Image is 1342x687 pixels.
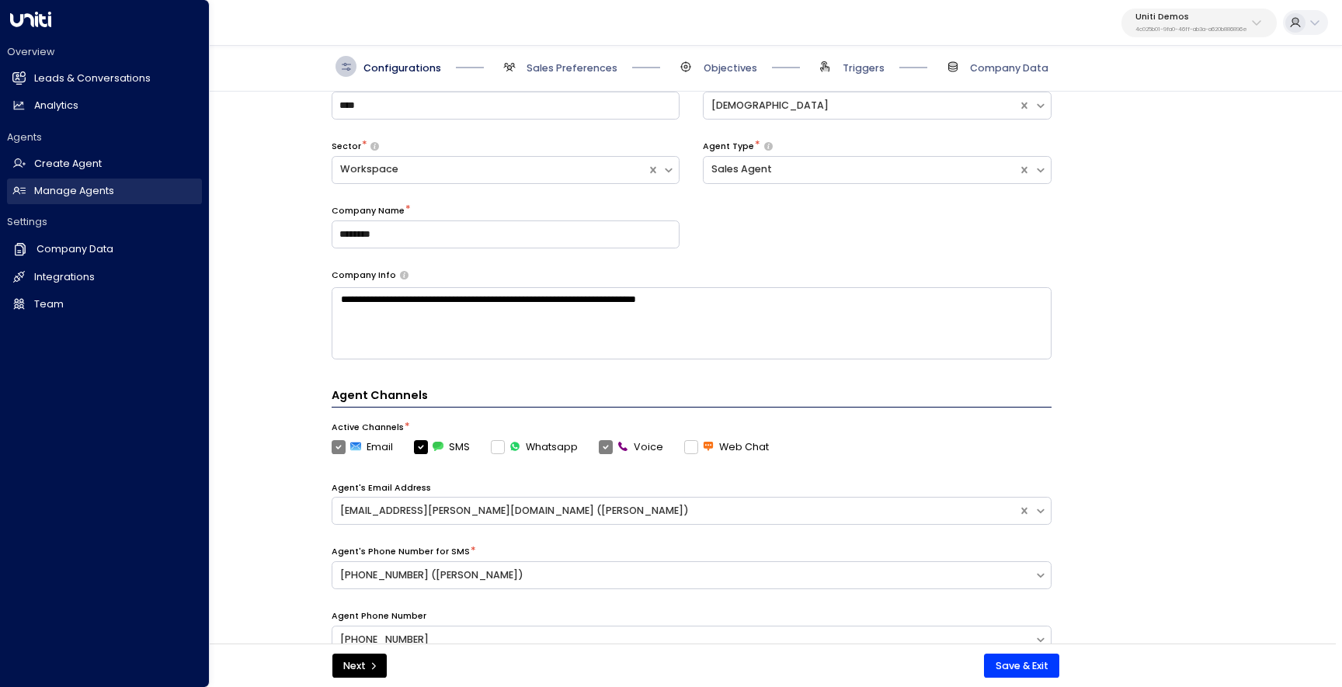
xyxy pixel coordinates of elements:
[340,633,1027,647] div: [PHONE_NUMBER]
[34,99,78,113] h2: Analytics
[400,271,409,279] button: Provide a brief overview of your company, including your industry, products or services, and any ...
[34,157,102,172] h2: Create Agent
[332,610,426,623] label: Agent Phone Number
[491,440,578,454] label: Whatsapp
[703,141,754,153] label: Agent Type
[7,215,202,229] h2: Settings
[332,387,1052,408] h4: Agent Channels
[7,93,202,119] a: Analytics
[1135,26,1247,33] p: 4c025b01-9fa0-46ff-ab3a-a620b886896e
[984,654,1059,678] button: Save & Exit
[34,270,95,285] h2: Integrations
[843,61,885,75] span: Triggers
[764,142,773,151] button: Select whether your copilot will handle inquiries directly from leads or from brokers representin...
[332,482,431,494] label: Agent's Email Address
[7,292,202,317] a: Team
[34,184,114,199] h2: Manage Agents
[1135,12,1247,22] p: Uniti Demos
[370,142,379,151] button: Select whether your copilot will handle inquiries directly from leads or from brokers representin...
[332,205,405,217] label: Company Name
[7,66,202,92] a: Leads & Conversations
[7,265,202,290] a: Integrations
[363,61,441,75] span: Configurations
[7,179,202,204] a: Manage Agents
[37,242,113,257] h2: Company Data
[332,269,396,282] label: Company Info
[332,546,470,558] label: Agent's Phone Number for SMS
[711,162,1010,177] div: Sales Agent
[970,61,1048,75] span: Company Data
[684,440,769,454] label: Web Chat
[332,422,404,434] label: Active Channels
[711,99,1010,113] div: [DEMOGRAPHIC_DATA]
[527,61,617,75] span: Sales Preferences
[332,141,361,153] label: Sector
[340,504,1011,519] div: [EMAIL_ADDRESS][PERSON_NAME][DOMAIN_NAME] ([PERSON_NAME])
[340,162,639,177] div: Workspace
[599,440,663,454] label: Voice
[34,71,151,86] h2: Leads & Conversations
[332,654,387,678] button: Next
[1121,9,1277,37] button: Uniti Demos4c025b01-9fa0-46ff-ab3a-a620b886896e
[7,45,202,59] h2: Overview
[332,440,393,454] label: Email
[7,236,202,262] a: Company Data
[34,297,64,312] h2: Team
[704,61,757,75] span: Objectives
[414,440,470,454] label: SMS
[7,130,202,144] h2: Agents
[7,151,202,177] a: Create Agent
[340,568,1027,583] div: [PHONE_NUMBER] ([PERSON_NAME])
